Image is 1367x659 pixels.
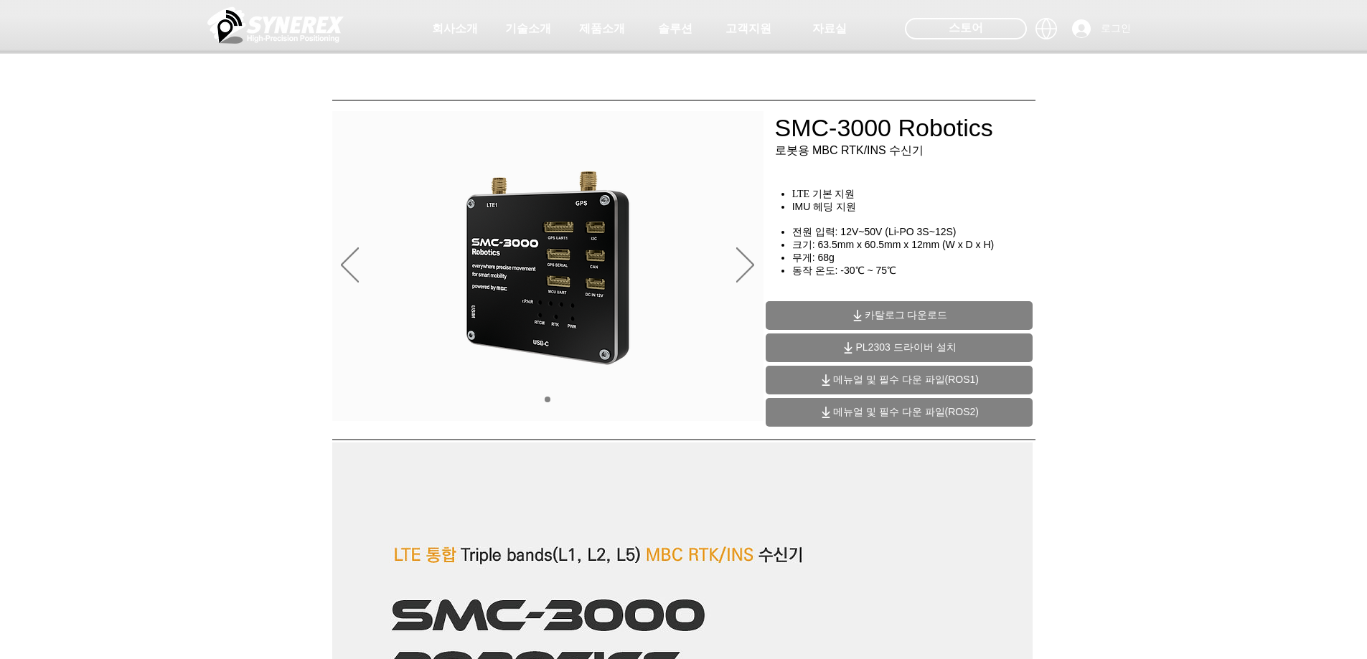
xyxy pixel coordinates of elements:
span: 기술소개 [505,22,551,37]
span: 회사소개 [432,22,478,37]
span: 로그인 [1096,22,1136,36]
a: 기술소개 [492,14,564,43]
a: 솔루션 [639,14,711,43]
span: 무게: 68g [792,252,835,263]
div: 슬라이드쇼 [332,111,764,421]
span: 자료실 [812,22,847,37]
span: 솔루션 [658,22,692,37]
span: PL2303 드라이버 설치 [855,341,956,354]
button: 다음 [736,247,754,285]
span: 메뉴얼 및 필수 다운 파일(ROS1) [833,374,979,387]
span: 전원 입력: 12V~50V (Li-PO 3S~12S) [792,226,957,237]
nav: 슬라이드 [540,397,556,402]
img: 씨너렉스_White_simbol_대지 1.png [207,4,344,47]
img: KakaoTalk_20241224_155801212.png [438,151,657,381]
span: 제품소개 [579,22,625,37]
span: 고객지원 [725,22,771,37]
button: 이전 [341,247,359,285]
button: 로그인 [1062,15,1141,42]
div: 스토어 [905,18,1027,39]
a: PL2303 드라이버 설치 [766,333,1033,362]
span: 카탈로그 다운로드 [865,309,948,322]
span: 스토어 [949,20,983,36]
a: 카탈로그 다운로드 [766,301,1033,330]
a: 메뉴얼 및 필수 다운 파일(ROS2) [766,398,1033,427]
a: 고객지원 [713,14,784,43]
iframe: To enrich screen reader interactions, please activate Accessibility in Grammarly extension settings [1202,597,1367,659]
span: 동작 온도: -30℃ ~ 75℃ [792,265,896,276]
a: 메뉴얼 및 필수 다운 파일(ROS1) [766,366,1033,394]
a: 제품소개 [566,14,638,43]
a: 회사소개 [419,14,491,43]
a: 01 [545,397,550,402]
a: 자료실 [794,14,865,43]
span: 크기: 63.5mm x 60.5mm x 12mm (W x D x H) [792,239,995,250]
span: 메뉴얼 및 필수 다운 파일(ROS2) [833,406,979,419]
